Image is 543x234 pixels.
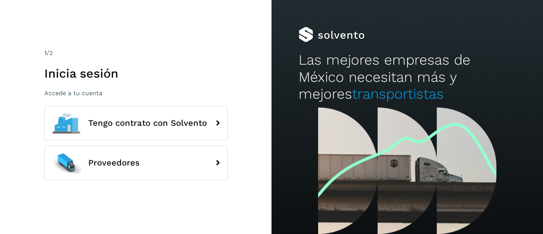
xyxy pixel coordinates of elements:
[88,158,140,167] span: Proveedores
[299,52,516,102] h2: Las mejores empresas de México necesitan más y mejores
[44,49,47,57] span: 1
[44,146,228,180] button: Proveedores
[44,89,228,97] p: Accede a tu cuenta
[352,86,444,102] span: transportistas
[44,66,228,81] h1: Inicia sesión
[44,106,228,140] button: Tengo contrato con Solvento
[88,119,207,128] span: Tengo contrato con Solvento
[44,49,228,58] div: /2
